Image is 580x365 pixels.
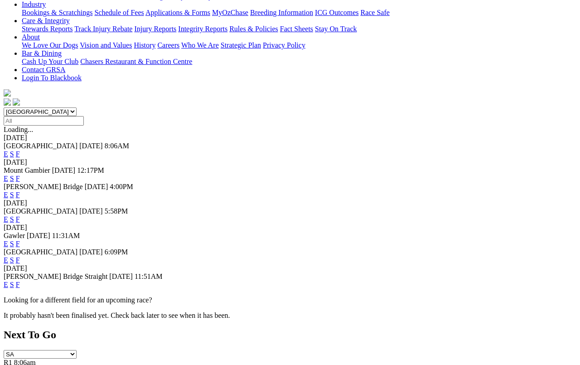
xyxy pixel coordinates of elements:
[22,9,92,16] a: Bookings & Scratchings
[79,142,103,150] span: [DATE]
[315,9,358,16] a: ICG Outcomes
[4,232,25,239] span: Gawler
[77,166,104,174] span: 12:17PM
[74,25,132,33] a: Track Injury Rebate
[16,215,20,223] a: F
[4,166,50,174] span: Mount Gambier
[4,273,107,280] span: [PERSON_NAME] Bridge Straight
[13,98,20,106] img: twitter.svg
[135,273,163,280] span: 11:51AM
[79,248,103,256] span: [DATE]
[105,142,129,150] span: 8:06AM
[85,183,108,190] span: [DATE]
[22,58,576,66] div: Bar & Dining
[4,329,576,341] h2: Next To Go
[94,9,144,16] a: Schedule of Fees
[80,58,192,65] a: Chasers Restaurant & Function Centre
[27,232,50,239] span: [DATE]
[4,256,8,264] a: E
[105,248,128,256] span: 6:09PM
[145,9,210,16] a: Applications & Forms
[16,240,20,248] a: F
[4,191,8,199] a: E
[10,191,14,199] a: S
[10,150,14,158] a: S
[16,175,20,182] a: F
[22,41,576,49] div: About
[212,9,248,16] a: MyOzChase
[360,9,389,16] a: Race Safe
[16,256,20,264] a: F
[10,256,14,264] a: S
[134,25,176,33] a: Injury Reports
[10,215,14,223] a: S
[4,240,8,248] a: E
[4,142,77,150] span: [GEOGRAPHIC_DATA]
[16,191,20,199] a: F
[22,66,65,73] a: Contact GRSA
[4,296,576,304] p: Looking for a different field for an upcoming race?
[4,126,33,133] span: Loading...
[22,25,72,33] a: Stewards Reports
[4,116,84,126] input: Select date
[10,281,14,288] a: S
[4,248,77,256] span: [GEOGRAPHIC_DATA]
[109,273,133,280] span: [DATE]
[4,98,11,106] img: facebook.svg
[4,224,576,232] div: [DATE]
[22,0,46,8] a: Industry
[16,281,20,288] a: F
[22,33,40,41] a: About
[22,49,62,57] a: Bar & Dining
[157,41,179,49] a: Careers
[4,281,8,288] a: E
[105,207,128,215] span: 5:58PM
[22,41,78,49] a: We Love Our Dogs
[4,215,8,223] a: E
[4,89,11,97] img: logo-grsa-white.png
[221,41,261,49] a: Strategic Plan
[280,25,313,33] a: Fact Sheets
[4,199,576,207] div: [DATE]
[250,9,313,16] a: Breeding Information
[229,25,278,33] a: Rules & Policies
[4,264,576,273] div: [DATE]
[10,240,14,248] a: S
[22,25,576,33] div: Care & Integrity
[52,232,80,239] span: 11:31AM
[10,175,14,182] a: S
[16,150,20,158] a: F
[263,41,305,49] a: Privacy Policy
[178,25,227,33] a: Integrity Reports
[4,150,8,158] a: E
[22,58,78,65] a: Cash Up Your Club
[110,183,133,190] span: 4:00PM
[4,311,230,319] partial: It probably hasn't been finalised yet. Check back later to see when it has been.
[22,17,70,24] a: Care & Integrity
[181,41,219,49] a: Who We Are
[4,134,576,142] div: [DATE]
[22,74,82,82] a: Login To Blackbook
[315,25,357,33] a: Stay On Track
[79,207,103,215] span: [DATE]
[134,41,155,49] a: History
[22,9,576,17] div: Industry
[4,158,576,166] div: [DATE]
[4,183,83,190] span: [PERSON_NAME] Bridge
[4,175,8,182] a: E
[52,166,76,174] span: [DATE]
[80,41,132,49] a: Vision and Values
[4,207,77,215] span: [GEOGRAPHIC_DATA]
